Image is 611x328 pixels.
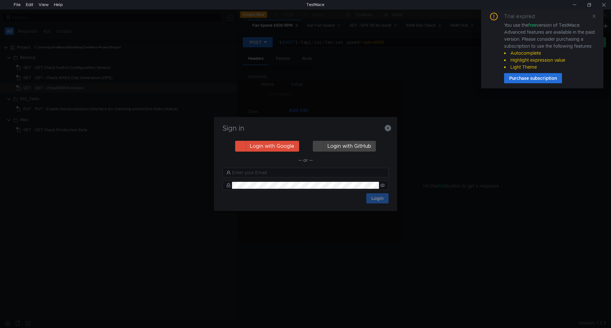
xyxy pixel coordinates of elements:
[232,169,385,176] input: Enter your Email
[528,22,537,28] span: free
[504,50,596,57] li: Autocomplete
[313,141,376,152] button: Login with GitHub
[504,64,596,71] li: Light Theme
[222,156,389,164] div: — or —
[504,22,596,71] div: You use the version of TestMace. Advanced features are available in the paid version. Please cons...
[221,125,390,132] h3: Sign in
[504,13,543,20] div: Trial expired
[504,73,562,83] button: Purchase subscription
[235,141,299,152] button: Login with Google
[504,57,596,64] li: Highlight expression value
